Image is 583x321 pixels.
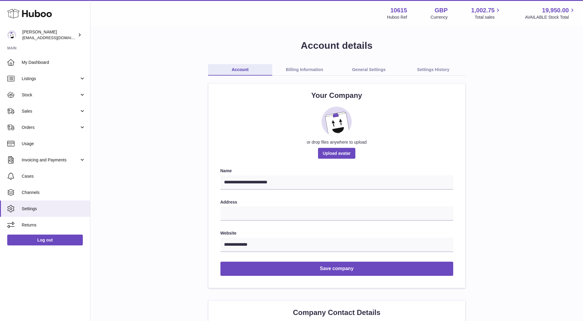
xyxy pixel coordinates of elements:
img: placeholder_image.svg [322,107,352,137]
label: Address [220,199,453,205]
button: Save company [220,262,453,276]
a: 19,950.00 AVAILABLE Stock Total [525,6,576,20]
img: fulfillment@fable.com [7,30,16,39]
span: [EMAIL_ADDRESS][DOMAIN_NAME] [22,35,89,40]
div: Huboo Ref [387,14,407,20]
div: [PERSON_NAME] [22,29,76,41]
label: Name [220,168,453,174]
span: Listings [22,76,79,82]
div: or drop files anywhere to upload [220,139,453,145]
a: Log out [7,235,83,245]
span: Settings [22,206,86,212]
strong: GBP [435,6,447,14]
span: Usage [22,141,86,147]
h2: Your Company [220,91,453,100]
a: Settings History [401,64,466,76]
h1: Account details [100,39,573,52]
span: AVAILABLE Stock Total [525,14,576,20]
span: Invoicing and Payments [22,157,79,163]
div: Currency [431,14,448,20]
span: Channels [22,190,86,195]
span: 19,950.00 [542,6,569,14]
a: General Settings [337,64,401,76]
span: Total sales [475,14,501,20]
span: Cases [22,173,86,179]
a: Billing Information [272,64,337,76]
h2: Company Contact Details [220,308,453,317]
label: Website [220,230,453,236]
a: Account [208,64,273,76]
span: My Dashboard [22,60,86,65]
span: Upload avatar [318,148,356,159]
span: Stock [22,92,79,98]
span: Sales [22,108,79,114]
a: 1,002.75 Total sales [471,6,502,20]
span: Returns [22,222,86,228]
strong: 10615 [390,6,407,14]
span: Orders [22,125,79,130]
span: 1,002.75 [471,6,495,14]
